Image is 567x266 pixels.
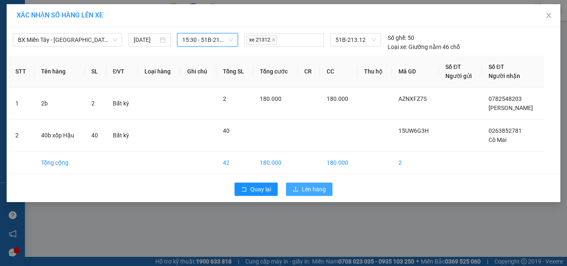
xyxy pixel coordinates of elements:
[181,56,216,88] th: Ghi chú
[260,95,281,102] span: 180.000
[91,132,98,139] span: 40
[545,12,552,19] span: close
[134,35,158,44] input: 15/08/2025
[489,63,504,70] span: Số ĐT
[34,120,85,151] td: 40b xốp Hậu
[302,185,326,194] span: Lên hàng
[327,95,348,102] span: 180.000
[489,95,522,102] span: 0782548203
[85,56,106,88] th: SL
[18,34,117,46] span: BX Miền Tây - BX Krông Pa (Chơn Thành - Chư Rcăm)
[320,151,357,174] td: 180.000
[34,151,85,174] td: Tổng cộng
[489,127,522,134] span: 0263852781
[398,95,427,102] span: AZNXFZ7S
[293,186,298,193] span: upload
[106,56,138,88] th: ĐVT
[91,100,95,107] span: 2
[138,56,180,88] th: Loại hàng
[398,127,429,134] span: 15UW6G3H
[335,34,376,46] span: 51B-213.12
[9,88,34,120] td: 1
[223,127,230,134] span: 40
[489,73,520,79] span: Người nhận
[298,56,320,88] th: CR
[241,186,247,193] span: rollback
[445,63,461,70] span: Số ĐT
[34,56,85,88] th: Tên hàng
[9,120,34,151] td: 2
[235,183,278,196] button: rollbackQuay lại
[388,42,460,51] div: Giường nằm 46 chỗ
[106,88,138,120] td: Bất kỳ
[445,73,472,79] span: Người gửi
[9,56,34,88] th: STT
[223,95,226,102] span: 2
[216,56,253,88] th: Tổng SL
[357,56,392,88] th: Thu hộ
[388,33,414,42] div: 50
[320,56,357,88] th: CC
[182,34,233,46] span: 15:30 - 51B-213.12
[489,105,533,111] span: [PERSON_NAME]
[253,151,298,174] td: 180.000
[271,38,276,42] span: close
[17,11,103,19] span: XÁC NHẬN SỐ HÀNG LÊN XE
[388,42,407,51] span: Loại xe:
[537,4,560,27] button: Close
[216,151,253,174] td: 42
[250,185,271,194] span: Quay lại
[34,88,85,120] td: 2b
[489,137,506,143] span: Cô Mai
[253,56,298,88] th: Tổng cước
[247,35,277,45] span: xe 21312
[388,33,406,42] span: Số ghế:
[286,183,332,196] button: uploadLên hàng
[392,56,439,88] th: Mã GD
[106,120,138,151] td: Bất kỳ
[392,151,439,174] td: 2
